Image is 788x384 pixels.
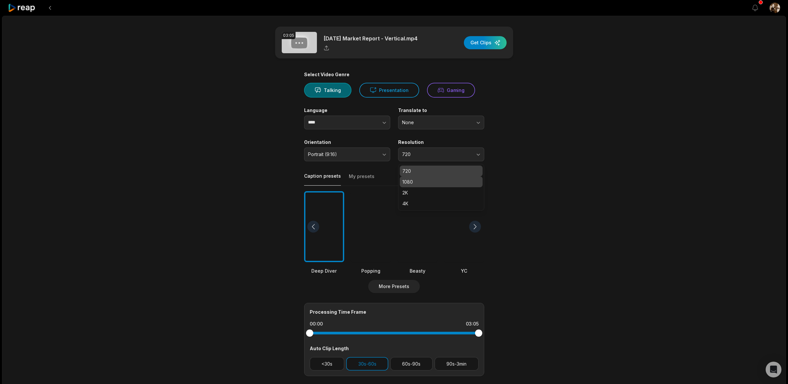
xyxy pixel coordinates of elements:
button: Get Clips [464,36,507,49]
button: Portrait (9:16) [304,147,390,161]
button: <30s [310,357,345,371]
button: 30s-60s [346,357,388,371]
div: 00:00 [310,321,323,327]
div: 03:05 [282,32,296,39]
div: 720 [398,164,484,211]
div: YC [444,267,484,274]
p: [DATE] Market Report - Vertical.mp4 [323,34,418,42]
p: 4K [402,200,480,207]
button: Caption presets [304,173,341,186]
button: 720 [398,147,484,161]
button: Talking [304,83,351,98]
label: Orientation [304,139,390,145]
div: Popping [351,267,391,274]
p: 720 [402,168,480,174]
span: None [402,120,471,125]
button: More Presets [368,280,420,293]
span: Portrait (9:16) [308,151,377,157]
div: Auto Clip Length [310,345,479,352]
button: 90s-3min [435,357,479,371]
div: 03:05 [466,321,479,327]
label: Translate to [398,107,484,113]
p: 2K [402,189,480,196]
span: 720 [402,151,471,157]
button: My presets [349,173,374,186]
p: 1080 [402,178,480,185]
button: Gaming [427,83,475,98]
div: Select Video Genre [304,72,484,78]
div: Beasty [397,267,438,274]
div: Processing Time Frame [310,308,479,315]
div: Open Intercom Messenger [766,362,781,377]
label: Resolution [398,139,484,145]
button: 60s-90s [390,357,433,371]
button: None [398,116,484,129]
label: Language [304,107,390,113]
button: Presentation [359,83,419,98]
div: Deep Diver [304,267,344,274]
